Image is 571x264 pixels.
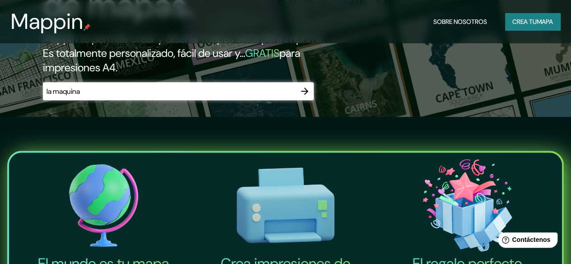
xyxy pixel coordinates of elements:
[245,46,279,60] font: GRATIS
[433,18,487,26] font: Sobre nosotros
[11,7,84,36] font: Mappin
[491,229,561,254] iframe: Lanzador de widgets de ayuda
[378,156,557,255] img: El icono del regalo perfecto
[430,13,491,30] button: Sobre nosotros
[505,13,560,30] button: Crea tumapa
[537,18,553,26] font: mapa
[84,23,91,31] img: pin de mapeo
[43,46,300,74] font: para impresiones A4.
[43,46,245,60] font: Es totalmente personalizado, fácil de usar y...
[512,18,537,26] font: Crea tu
[43,86,296,97] input: Elige tu lugar favorito
[196,156,375,255] img: Crea impresiones de cualquier tamaño-icono
[14,156,193,255] img: El mundo es tu icono de mapa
